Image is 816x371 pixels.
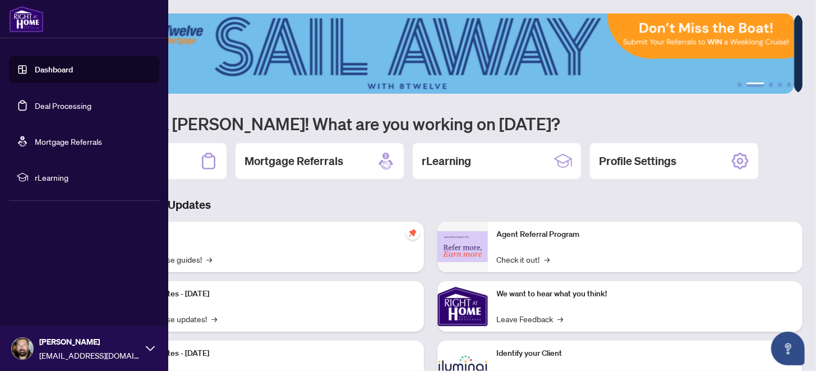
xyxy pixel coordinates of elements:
[35,171,151,184] span: rLearning
[35,136,102,146] a: Mortgage Referrals
[437,281,488,332] img: We want to hear what you think!
[35,100,91,111] a: Deal Processing
[787,83,791,87] button: 5
[497,347,794,360] p: Identify your Client
[245,153,343,169] h2: Mortgage Referrals
[118,288,415,300] p: Platform Updates - [DATE]
[771,332,805,365] button: Open asap
[545,253,550,265] span: →
[206,253,212,265] span: →
[12,338,33,359] img: Profile Icon
[497,228,794,241] p: Agent Referral Program
[9,6,44,33] img: logo
[211,313,217,325] span: →
[118,347,415,360] p: Platform Updates - [DATE]
[497,253,550,265] a: Check it out!→
[58,197,803,213] h3: Brokerage & Industry Updates
[35,65,73,75] a: Dashboard
[737,83,742,87] button: 1
[769,83,773,87] button: 3
[497,313,564,325] a: Leave Feedback→
[118,228,415,241] p: Self-Help
[406,226,419,240] span: pushpin
[778,83,782,87] button: 4
[58,113,803,134] h1: Welcome back [PERSON_NAME]! What are you working on [DATE]?
[599,153,676,169] h2: Profile Settings
[746,83,764,87] button: 2
[39,336,140,348] span: [PERSON_NAME]
[422,153,471,169] h2: rLearning
[39,349,140,361] span: [EMAIL_ADDRESS][DOMAIN_NAME]
[437,231,488,262] img: Agent Referral Program
[497,288,794,300] p: We want to hear what you think!
[558,313,564,325] span: →
[58,13,794,94] img: Slide 1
